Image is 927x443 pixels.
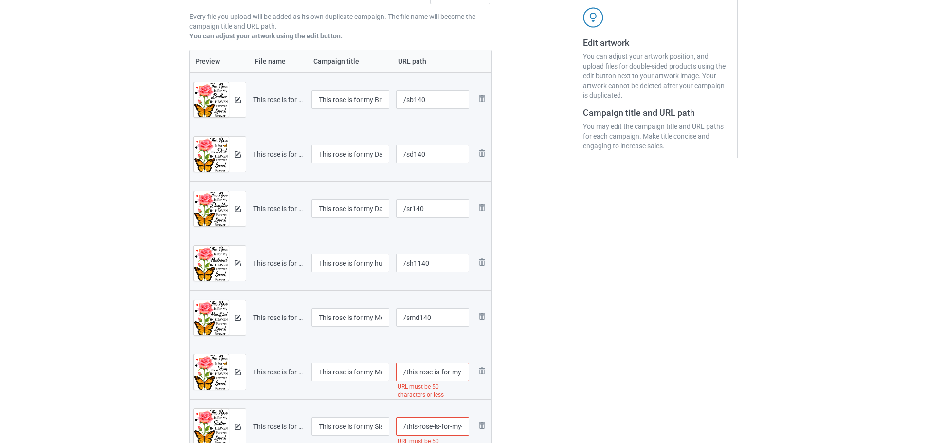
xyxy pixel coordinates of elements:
[190,50,250,72] th: Preview
[194,300,229,342] img: original.png
[253,422,305,431] div: This rose is for my Sister in Heaven. Forever loved, forever missed.png
[235,97,241,103] img: svg+xml;base64,PD94bWwgdmVyc2lvbj0iMS4wIiBlbmNvZGluZz0iVVRGLTgiPz4KPHN2ZyB3aWR0aD0iMTRweCIgaGVpZ2...
[308,50,393,72] th: Campaign title
[583,37,730,48] h3: Edit artwork
[235,260,241,266] img: svg+xml;base64,PD94bWwgdmVyc2lvbj0iMS4wIiBlbmNvZGluZz0iVVRGLTgiPz4KPHN2ZyB3aWR0aD0iMTRweCIgaGVpZ2...
[476,202,488,213] img: svg+xml;base64,PD94bWwgdmVyc2lvbj0iMS4wIiBlbmNvZGluZz0iVVRGLTgiPz4KPHN2ZyB3aWR0aD0iMjhweCIgaGVpZ2...
[189,32,343,40] b: You can adjust your artwork using the edit button.
[583,122,730,151] div: You may edit the campaign title and URL paths for each campaign. Make title concise and engaging ...
[253,367,305,377] div: This rose is for my Mom in Heaven. Forever loved, forever missed.png
[235,315,241,321] img: svg+xml;base64,PD94bWwgdmVyc2lvbj0iMS4wIiBlbmNvZGluZz0iVVRGLTgiPz4KPHN2ZyB3aWR0aD0iMTRweCIgaGVpZ2...
[194,246,229,287] img: original.png
[583,107,730,118] h3: Campaign title and URL path
[194,191,229,233] img: original.png
[393,50,473,72] th: URL path
[194,82,229,124] img: original.png
[253,149,305,159] div: This rose is for my Dad in Heaven. Forever loved, forever missed.png
[189,12,492,31] p: Every file you upload will be added as its own duplicate campaign. The file name will become the ...
[476,93,488,105] img: svg+xml;base64,PD94bWwgdmVyc2lvbj0iMS4wIiBlbmNvZGluZz0iVVRGLTgiPz4KPHN2ZyB3aWR0aD0iMjhweCIgaGVpZ2...
[476,420,488,431] img: svg+xml;base64,PD94bWwgdmVyc2lvbj0iMS4wIiBlbmNvZGluZz0iVVRGLTgiPz4KPHN2ZyB3aWR0aD0iMjhweCIgaGVpZ2...
[235,424,241,430] img: svg+xml;base64,PD94bWwgdmVyc2lvbj0iMS4wIiBlbmNvZGluZz0iVVRGLTgiPz4KPHN2ZyB3aWR0aD0iMTRweCIgaGVpZ2...
[235,369,241,375] img: svg+xml;base64,PD94bWwgdmVyc2lvbj0iMS4wIiBlbmNvZGluZz0iVVRGLTgiPz4KPHN2ZyB3aWR0aD0iMTRweCIgaGVpZ2...
[194,354,229,396] img: original.png
[235,151,241,158] img: svg+xml;base64,PD94bWwgdmVyc2lvbj0iMS4wIiBlbmNvZGluZz0iVVRGLTgiPz4KPHN2ZyB3aWR0aD0iMTRweCIgaGVpZ2...
[396,381,470,401] div: URL must be 50 characters or less
[583,7,603,28] img: svg+xml;base64,PD94bWwgdmVyc2lvbj0iMS4wIiBlbmNvZGluZz0iVVRGLTgiPz4KPHN2ZyB3aWR0aD0iNDJweCIgaGVpZ2...
[253,204,305,213] div: This rose is for my Daughter in Heaven. Forever loved, forever missed.png
[253,313,305,322] div: This rose is for my Mom Dad in Heaven. Forever loved, forever missed.png
[235,206,241,212] img: svg+xml;base64,PD94bWwgdmVyc2lvbj0iMS4wIiBlbmNvZGluZz0iVVRGLTgiPz4KPHN2ZyB3aWR0aD0iMTRweCIgaGVpZ2...
[194,137,229,178] img: original.png
[476,311,488,322] img: svg+xml;base64,PD94bWwgdmVyc2lvbj0iMS4wIiBlbmNvZGluZz0iVVRGLTgiPz4KPHN2ZyB3aWR0aD0iMjhweCIgaGVpZ2...
[476,365,488,377] img: svg+xml;base64,PD94bWwgdmVyc2lvbj0iMS4wIiBlbmNvZGluZz0iVVRGLTgiPz4KPHN2ZyB3aWR0aD0iMjhweCIgaGVpZ2...
[253,258,305,268] div: This rose is for my husband in Heaven. Forever loved, forever missed.png
[583,52,730,100] div: You can adjust your artwork position, and upload files for double-sided products using the edit b...
[250,50,308,72] th: File name
[253,95,305,105] div: This rose is for my Brother in Heaven. Forever loved, forever missed.png
[476,256,488,268] img: svg+xml;base64,PD94bWwgdmVyc2lvbj0iMS4wIiBlbmNvZGluZz0iVVRGLTgiPz4KPHN2ZyB3aWR0aD0iMjhweCIgaGVpZ2...
[476,147,488,159] img: svg+xml;base64,PD94bWwgdmVyc2lvbj0iMS4wIiBlbmNvZGluZz0iVVRGLTgiPz4KPHN2ZyB3aWR0aD0iMjhweCIgaGVpZ2...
